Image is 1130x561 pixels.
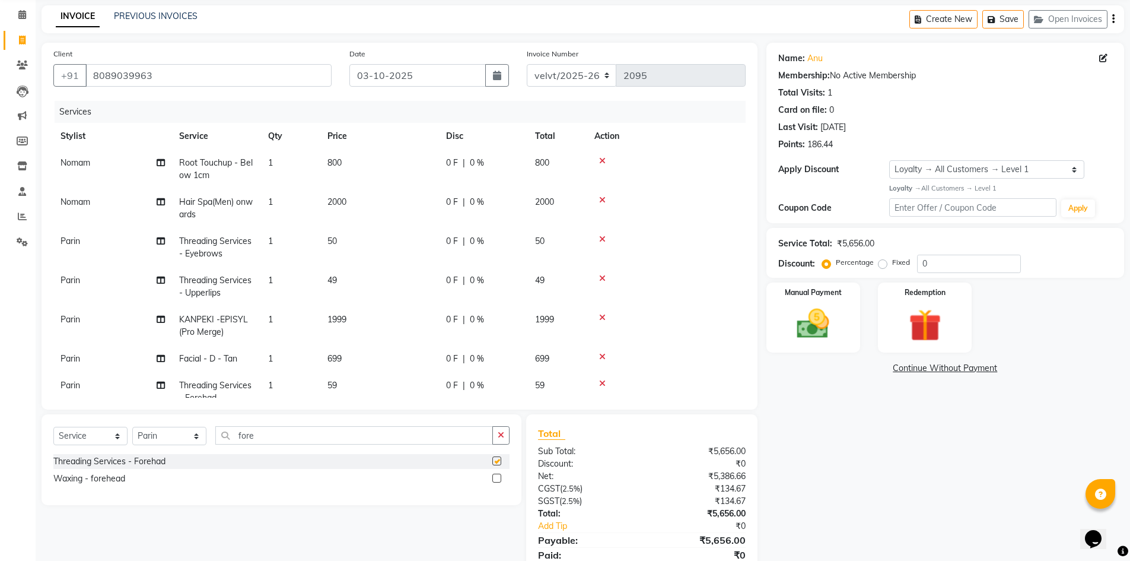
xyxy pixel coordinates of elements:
[889,198,1056,217] input: Enter Offer / Coupon Code
[463,157,465,169] span: |
[562,484,580,493] span: 2.5%
[787,305,839,343] img: _cash.svg
[349,49,365,59] label: Date
[470,235,484,248] span: 0 %
[535,236,545,246] span: 50
[642,445,755,458] div: ₹5,656.00
[528,123,587,150] th: Total
[785,287,842,298] label: Manual Payment
[463,313,465,326] span: |
[470,313,484,326] span: 0 %
[327,236,337,246] span: 50
[778,163,890,176] div: Apply Discount
[529,470,642,483] div: Net:
[61,314,80,325] span: Parin
[889,183,1112,194] div: All Customers → Level 1
[327,157,342,168] span: 800
[114,11,198,21] a: PREVIOUS INVOICES
[538,427,565,440] span: Total
[53,455,165,468] div: Threading Services - Forehad
[470,379,484,392] span: 0 %
[53,123,172,150] th: Stylist
[837,237,874,250] div: ₹5,656.00
[179,380,252,403] span: Threading Services - Forehad
[470,196,484,208] span: 0 %
[53,64,87,87] button: +91
[820,121,846,134] div: [DATE]
[538,483,560,494] span: CGST
[535,314,554,325] span: 1999
[982,10,1024,28] button: Save
[327,314,346,325] span: 1999
[85,64,332,87] input: Search by Name/Mobile/Email/Code
[268,314,273,325] span: 1
[327,380,337,391] span: 59
[327,353,342,364] span: 699
[778,121,818,134] div: Last Visit:
[778,258,815,270] div: Discount:
[179,275,252,298] span: Threading Services - Upperlips
[836,257,874,268] label: Percentage
[61,275,80,286] span: Parin
[268,236,273,246] span: 1
[61,380,80,391] span: Parin
[661,520,755,533] div: ₹0
[778,69,1112,82] div: No Active Membership
[529,483,642,495] div: ( )
[529,533,642,547] div: Payable:
[778,69,830,82] div: Membership:
[470,157,484,169] span: 0 %
[778,104,827,116] div: Card on file:
[642,495,755,508] div: ₹134.67
[535,157,549,168] span: 800
[179,353,237,364] span: Facial - D - Tan
[327,275,337,286] span: 49
[778,237,832,250] div: Service Total:
[53,473,125,485] div: Waxing - forehead
[807,52,823,65] a: Anu
[53,49,72,59] label: Client
[268,157,273,168] span: 1
[535,275,545,286] span: 49
[778,202,890,214] div: Coupon Code
[642,508,755,520] div: ₹5,656.00
[829,104,834,116] div: 0
[642,483,755,495] div: ₹134.67
[463,235,465,248] span: |
[538,496,559,506] span: SGST
[268,353,273,364] span: 1
[778,87,825,99] div: Total Visits:
[179,314,248,337] span: KANPEKI -EPISYL (Pro Merge)
[827,87,832,99] div: 1
[905,287,946,298] label: Redemption
[179,157,253,180] span: Root Touchup - Below 1cm
[899,305,951,346] img: _gift.svg
[529,458,642,470] div: Discount:
[1029,10,1107,28] button: Open Invoices
[529,520,660,533] a: Add Tip
[439,123,528,150] th: Disc
[889,184,921,192] strong: Loyalty →
[61,157,90,168] span: Nomam
[778,52,805,65] div: Name:
[909,10,978,28] button: Create New
[55,101,755,123] div: Services
[535,353,549,364] span: 699
[769,362,1122,375] a: Continue Without Payment
[527,49,578,59] label: Invoice Number
[446,157,458,169] span: 0 F
[268,196,273,207] span: 1
[892,257,910,268] label: Fixed
[642,470,755,483] div: ₹5,386.66
[1061,199,1095,217] button: Apply
[268,275,273,286] span: 1
[61,353,80,364] span: Parin
[56,6,100,27] a: INVOICE
[327,196,346,207] span: 2000
[529,508,642,520] div: Total:
[463,353,465,365] span: |
[470,274,484,287] span: 0 %
[562,496,580,506] span: 2.5%
[215,426,493,445] input: Search or Scan
[1080,514,1118,549] iframe: chat widget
